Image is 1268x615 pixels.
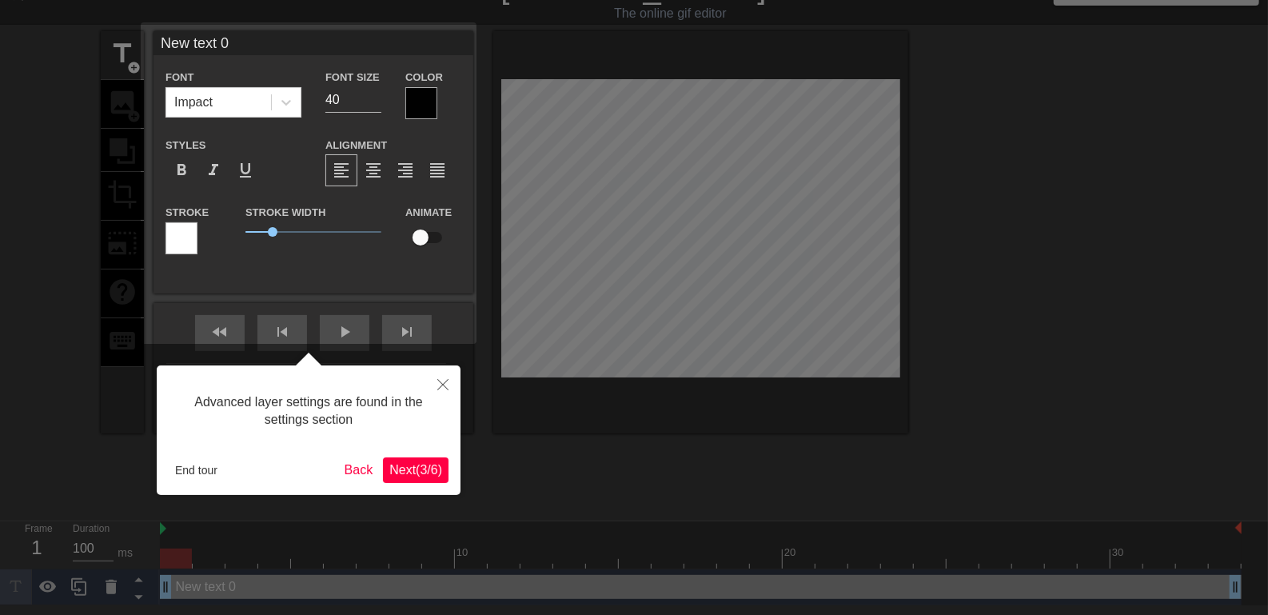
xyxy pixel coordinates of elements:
button: Next [383,457,449,483]
button: End tour [169,458,224,482]
div: Advanced layer settings are found in the settings section [169,377,449,445]
button: Close [425,365,461,402]
span: Next ( 3 / 6 ) [389,463,442,477]
button: Back [338,457,380,483]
